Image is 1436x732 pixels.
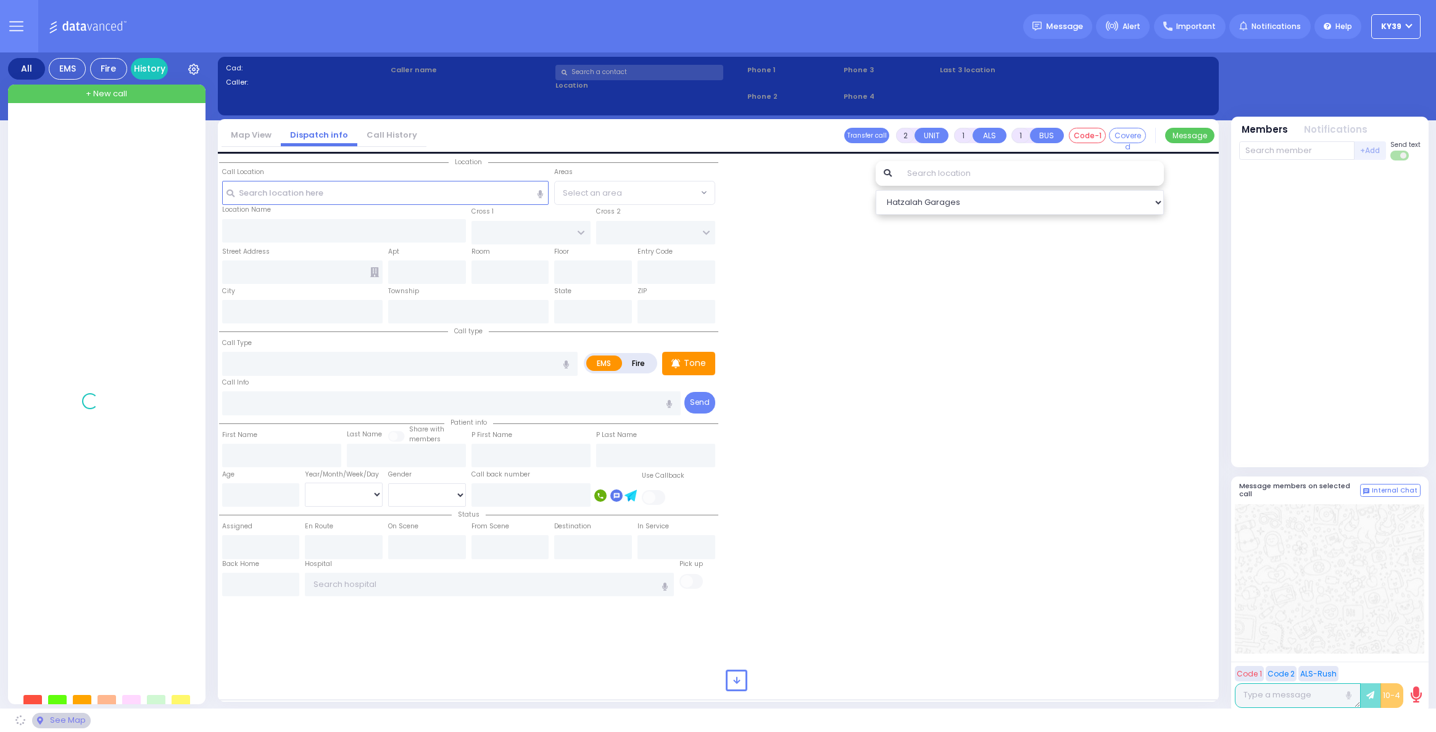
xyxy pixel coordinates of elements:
[305,470,383,480] div: Year/Month/Week/Day
[471,207,494,217] label: Cross 1
[32,713,90,728] div: See map
[305,522,333,531] label: En Route
[471,470,530,480] label: Call back number
[1030,128,1064,143] button: BUS
[747,91,839,102] span: Phone 2
[1046,20,1083,33] span: Message
[563,187,622,199] span: Select an area
[226,63,386,73] label: Cad:
[1176,21,1216,32] span: Important
[1032,22,1042,31] img: message.svg
[973,128,1006,143] button: ALS
[222,247,270,257] label: Street Address
[222,286,235,296] label: City
[347,430,382,439] label: Last Name
[940,65,1075,75] label: Last 3 location
[596,430,637,440] label: P Last Name
[554,247,569,257] label: Floor
[49,58,86,80] div: EMS
[596,207,621,217] label: Cross 2
[409,435,441,444] span: members
[1363,488,1369,494] img: comment-alt.png
[554,167,573,177] label: Areas
[1165,128,1214,143] button: Message
[637,247,673,257] label: Entry Code
[1239,482,1360,498] h5: Message members on selected call
[8,58,45,80] div: All
[222,129,281,141] a: Map View
[305,559,332,569] label: Hospital
[915,128,948,143] button: UNIT
[1360,484,1421,497] button: Internal Chat
[1298,666,1338,681] button: ALS-Rush
[281,129,357,141] a: Dispatch info
[642,471,684,481] label: Use Callback
[222,470,234,480] label: Age
[747,65,839,75] span: Phone 1
[1242,123,1288,137] button: Members
[449,157,488,167] span: Location
[1390,149,1410,162] label: Turn off text
[388,470,412,480] label: Gender
[471,247,490,257] label: Room
[49,19,131,34] img: Logo
[86,88,127,100] span: + New call
[1109,128,1146,143] button: Covered
[621,356,656,371] label: Fire
[1123,21,1140,32] span: Alert
[222,559,259,569] label: Back Home
[637,286,647,296] label: ZIP
[388,286,419,296] label: Township
[1235,666,1264,681] button: Code 1
[391,65,551,75] label: Caller name
[554,522,591,531] label: Destination
[679,559,703,569] label: Pick up
[555,65,723,80] input: Search a contact
[637,522,669,531] label: In Service
[1372,486,1417,495] span: Internal Chat
[554,286,571,296] label: State
[684,392,715,414] button: Send
[844,91,936,102] span: Phone 4
[370,267,379,277] span: Other building occupants
[844,128,889,143] button: Transfer call
[1239,141,1355,160] input: Search member
[1371,14,1421,39] button: KY39
[388,247,399,257] label: Apt
[1069,128,1106,143] button: Code-1
[684,357,706,370] p: Tone
[388,522,418,531] label: On Scene
[305,573,673,596] input: Search hospital
[90,58,127,80] div: Fire
[452,510,486,519] span: Status
[448,326,489,336] span: Call type
[1304,123,1368,137] button: Notifications
[899,161,1164,186] input: Search location
[131,58,168,80] a: History
[471,430,512,440] label: P First Name
[409,425,444,434] small: Share with
[222,167,264,177] label: Call Location
[1390,140,1421,149] span: Send text
[1251,21,1301,32] span: Notifications
[471,522,509,531] label: From Scene
[222,522,252,531] label: Assigned
[357,129,426,141] a: Call History
[222,378,249,388] label: Call Info
[226,77,386,88] label: Caller:
[844,65,936,75] span: Phone 3
[586,356,622,371] label: EMS
[222,181,549,204] input: Search location here
[1335,21,1352,32] span: Help
[1266,666,1297,681] button: Code 2
[444,418,493,427] span: Patient info
[1381,21,1401,32] span: KY39
[222,205,271,215] label: Location Name
[222,430,257,440] label: First Name
[222,338,252,348] label: Call Type
[555,80,744,91] label: Location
